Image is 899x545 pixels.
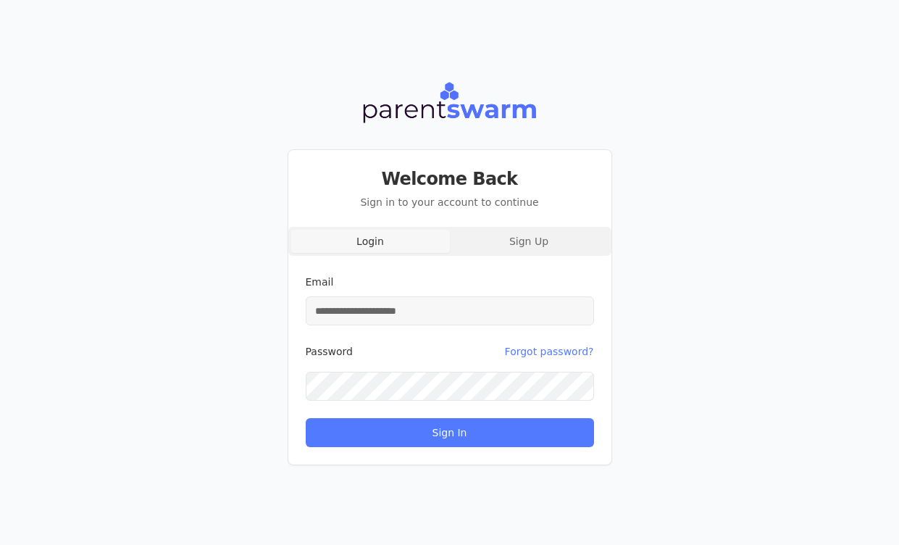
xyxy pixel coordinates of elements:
[361,80,537,126] img: Parentswarm
[505,337,594,366] button: Forgot password?
[291,230,450,253] button: Login
[450,230,609,253] button: Sign Up
[306,167,594,191] h3: Welcome Back
[306,418,594,447] button: Sign In
[306,276,334,288] label: Email
[306,195,594,209] p: Sign in to your account to continue
[306,346,353,357] label: Password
